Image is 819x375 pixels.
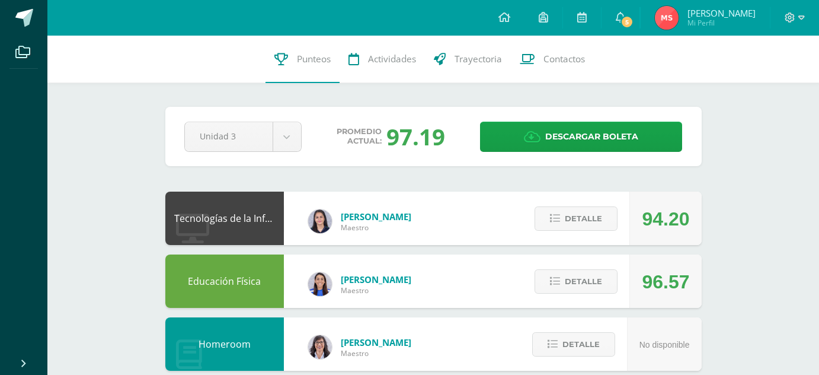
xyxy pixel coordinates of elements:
[340,36,425,83] a: Actividades
[341,348,411,358] span: Maestro
[341,211,411,223] span: [PERSON_NAME]
[341,274,411,285] span: [PERSON_NAME]
[200,122,258,150] span: Unidad 3
[565,271,602,293] span: Detalle
[341,285,411,295] span: Maestro
[687,18,756,28] span: Mi Perfil
[639,340,690,349] span: No disponible
[337,127,382,146] span: Promedio actual:
[565,208,602,230] span: Detalle
[165,255,284,308] div: Educación Física
[511,36,594,83] a: Contactos
[562,333,600,355] span: Detalle
[165,317,284,371] div: Homeroom
[297,53,331,65] span: Punteos
[535,206,618,231] button: Detalle
[532,332,615,357] button: Detalle
[308,335,332,359] img: 11d0a4ab3c631824f792e502224ffe6b.png
[535,269,618,294] button: Detalle
[687,7,756,19] span: [PERSON_NAME]
[545,122,638,151] span: Descargar boleta
[642,192,689,246] div: 94.20
[368,53,416,65] span: Actividades
[425,36,511,83] a: Trayectoria
[655,6,679,30] img: fb703a472bdb86d4ae91402b7cff009e.png
[265,36,340,83] a: Punteos
[543,53,585,65] span: Contactos
[642,255,689,309] div: 96.57
[386,121,445,152] div: 97.19
[185,122,301,151] a: Unidad 3
[620,15,634,28] span: 5
[341,336,411,348] span: [PERSON_NAME]
[455,53,502,65] span: Trayectoria
[308,272,332,296] img: 0eea5a6ff783132be5fd5ba128356f6f.png
[308,209,332,233] img: dbcf09110664cdb6f63fe058abfafc14.png
[480,122,682,152] a: Descargar boleta
[165,192,284,245] div: Tecnologías de la Información y Comunicación: Computación
[341,223,411,233] span: Maestro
